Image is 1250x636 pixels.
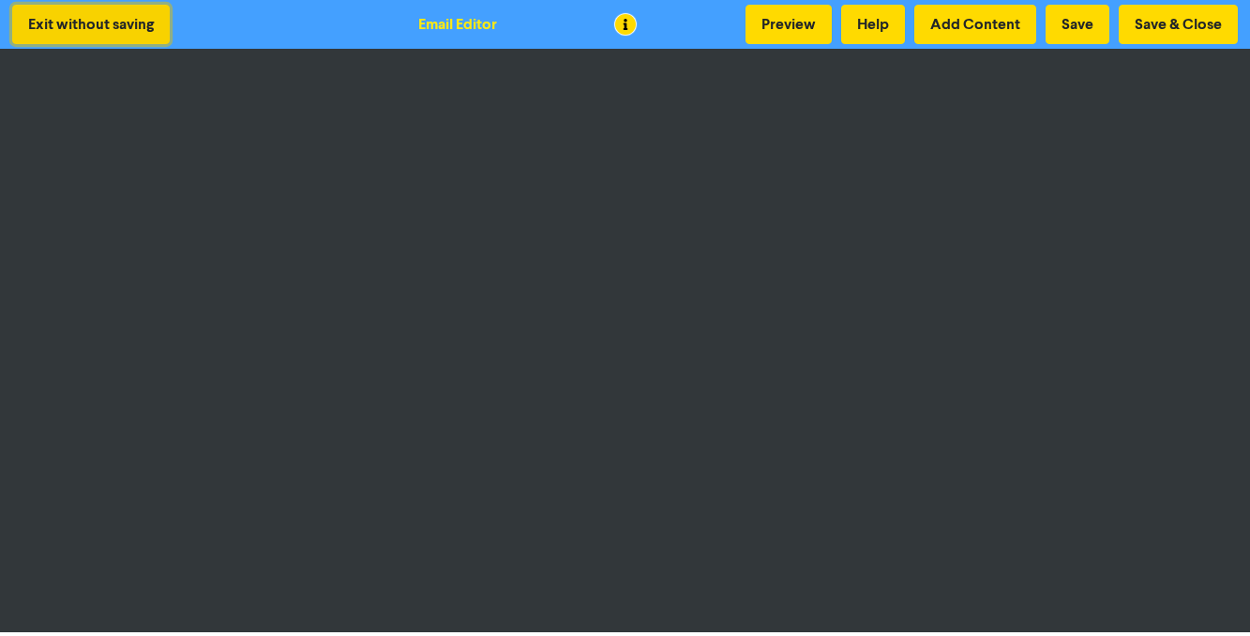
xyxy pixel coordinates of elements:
button: Exit without saving [12,5,170,44]
div: Email Editor [418,13,497,36]
iframe: Chat Widget [1156,546,1250,636]
button: Preview [745,5,832,44]
button: Save [1046,5,1109,44]
button: Save & Close [1119,5,1238,44]
button: Help [841,5,905,44]
button: Add Content [914,5,1036,44]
